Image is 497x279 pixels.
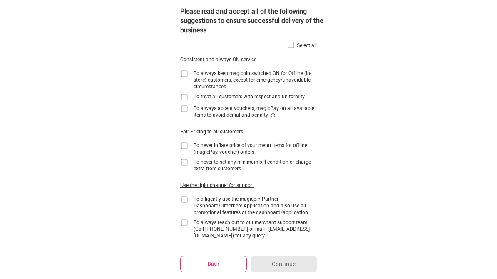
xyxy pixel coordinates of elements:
div: To always accept vouchers, magicPay on all available items to avoid denial and penalty. [194,105,317,118]
div: Select all [297,42,317,48]
img: home-delivery-unchecked-checkbox-icon.f10e6f61.svg [180,219,189,227]
button: Continue [251,256,317,272]
div: Consistent and always ON service [180,56,256,63]
img: home-delivery-unchecked-checkbox-icon.f10e6f61.svg [180,105,189,113]
img: home-delivery-unchecked-checkbox-icon.f10e6f61.svg [180,158,189,167]
div: To never inflate price of your menu items for offline (magicPay, voucher) orders. [194,142,317,155]
img: informationCircleBlack.2195f373.svg [271,113,276,118]
img: home-delivery-unchecked-checkbox-icon.f10e6f61.svg [180,70,189,78]
button: Back [180,256,247,272]
div: Use the right channel for support [180,182,254,189]
div: Fair Pricing to all customers [180,128,243,135]
img: home-delivery-unchecked-checkbox-icon.f10e6f61.svg [180,142,189,150]
div: To diligently use the magicpin Partner Dashboard/Orderhere Application and also use all promotion... [194,195,317,215]
div: To always reach out to our merchant support team (Call [PHONE_NUMBER] or mail - [EMAIL_ADDRESS][D... [194,219,317,239]
div: To always keep magicpin switched ON for Offline (In-store) customers, except for emergency/unavoi... [194,70,317,90]
img: home-delivery-unchecked-checkbox-icon.f10e6f61.svg [180,195,189,204]
img: home-delivery-unchecked-checkbox-icon.f10e6f61.svg [180,93,189,101]
div: To never to set any minimum bill condition or charge extra from customers. [194,158,317,172]
div: To treat all customers with respect and uniformity. [194,93,306,100]
img: home-delivery-unchecked-checkbox-icon.f10e6f61.svg [287,41,295,49]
